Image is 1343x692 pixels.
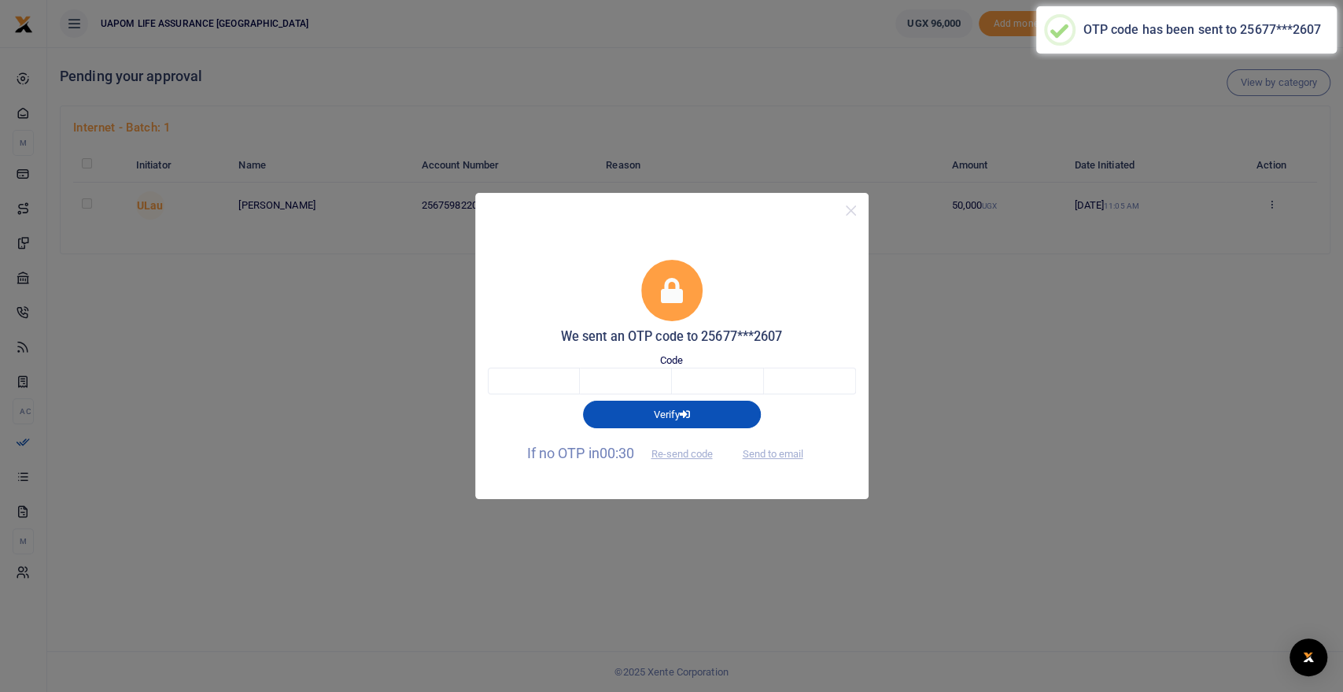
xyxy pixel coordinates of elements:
[600,445,635,461] span: 00:30
[488,329,856,345] h5: We sent an OTP code to 25677***2607
[660,353,683,368] label: Code
[583,401,761,427] button: Verify
[527,445,726,461] span: If no OTP in
[839,199,862,222] button: Close
[1290,638,1327,676] div: Open Intercom Messenger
